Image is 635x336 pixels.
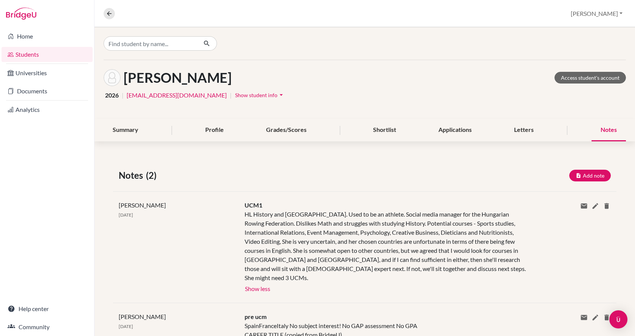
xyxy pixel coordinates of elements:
[127,91,227,100] a: [EMAIL_ADDRESS][DOMAIN_NAME]
[245,210,527,282] div: HL History and [GEOGRAPHIC_DATA]. Used to be an athlete. Social media manager for the Hungarian R...
[122,91,124,100] span: |
[429,119,481,141] div: Applications
[277,91,285,99] i: arrow_drop_down
[124,70,232,86] h1: [PERSON_NAME]
[230,91,232,100] span: |
[104,36,197,51] input: Find student by name...
[105,91,119,100] span: 2026
[2,29,93,44] a: Home
[119,201,166,209] span: [PERSON_NAME]
[2,301,93,316] a: Help center
[119,212,133,218] span: [DATE]
[245,313,266,320] span: pre ucm
[505,119,543,141] div: Letters
[2,84,93,99] a: Documents
[2,102,93,117] a: Analytics
[2,319,93,334] a: Community
[196,119,233,141] div: Profile
[245,282,271,294] button: Show less
[609,310,627,328] div: Open Intercom Messenger
[119,169,146,182] span: Notes
[235,89,285,101] button: Show student infoarrow_drop_down
[104,119,147,141] div: Summary
[257,119,316,141] div: Grades/Scores
[569,170,611,181] button: Add note
[364,119,405,141] div: Shortlist
[592,119,626,141] div: Notes
[2,65,93,81] a: Universities
[2,47,93,62] a: Students
[245,201,262,209] span: UCM1
[146,169,160,182] span: (2)
[554,72,626,84] a: Access student's account
[119,313,166,320] span: [PERSON_NAME]
[235,92,277,98] span: Show student info
[6,8,36,20] img: Bridge-U
[567,6,626,21] button: [PERSON_NAME]
[104,69,121,86] img: Blanka Napsugár Szabó's avatar
[119,324,133,329] span: [DATE]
